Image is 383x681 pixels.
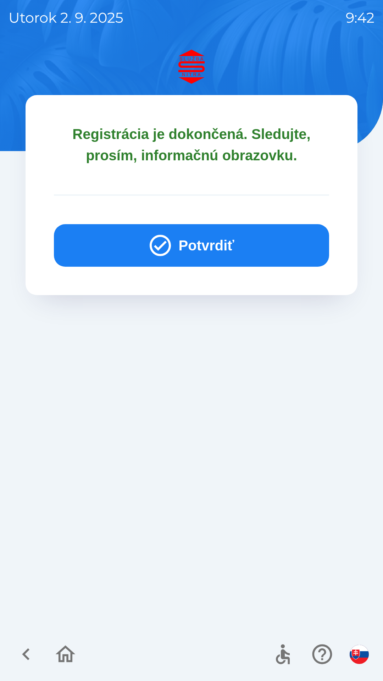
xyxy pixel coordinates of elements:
button: Potvrdiť [54,224,329,267]
p: Registrácia je dokončená. Sledujte, prosím, informačnú obrazovku. [54,123,329,166]
img: sk flag [350,645,369,664]
img: Logo [26,50,357,84]
p: 9:42 [346,7,374,28]
p: utorok 2. 9. 2025 [9,7,123,28]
